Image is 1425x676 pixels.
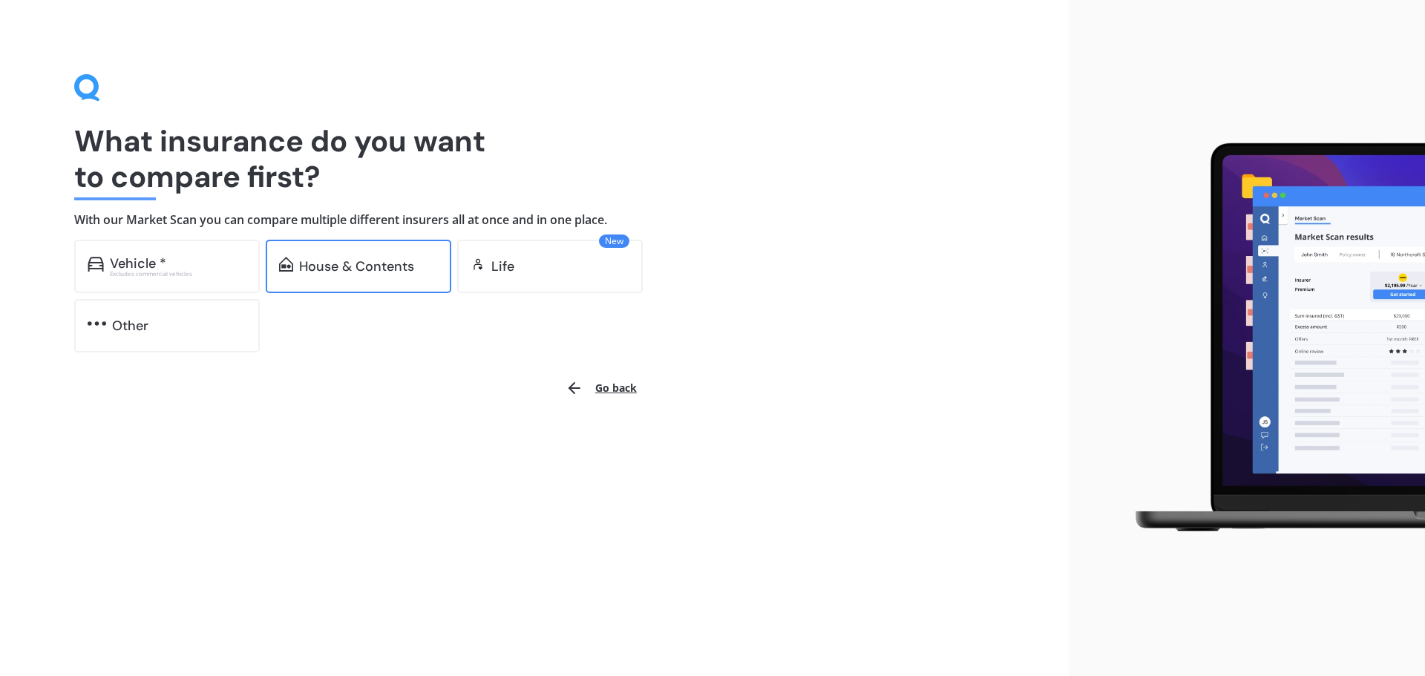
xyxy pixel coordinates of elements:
div: Excludes commercial vehicles [110,271,246,277]
div: Other [112,318,148,333]
span: New [599,234,629,248]
img: other.81dba5aafe580aa69f38.svg [88,316,106,331]
h1: What insurance do you want to compare first? [74,123,995,194]
img: car.f15378c7a67c060ca3f3.svg [88,257,104,272]
img: life.f720d6a2d7cdcd3ad642.svg [471,257,485,272]
div: Vehicle * [110,256,166,271]
h4: With our Market Scan you can compare multiple different insurers all at once and in one place. [74,212,995,228]
button: Go back [557,370,646,406]
img: home-and-contents.b802091223b8502ef2dd.svg [279,257,293,272]
img: laptop.webp [1114,134,1425,542]
div: Life [491,259,514,274]
div: House & Contents [299,259,414,274]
